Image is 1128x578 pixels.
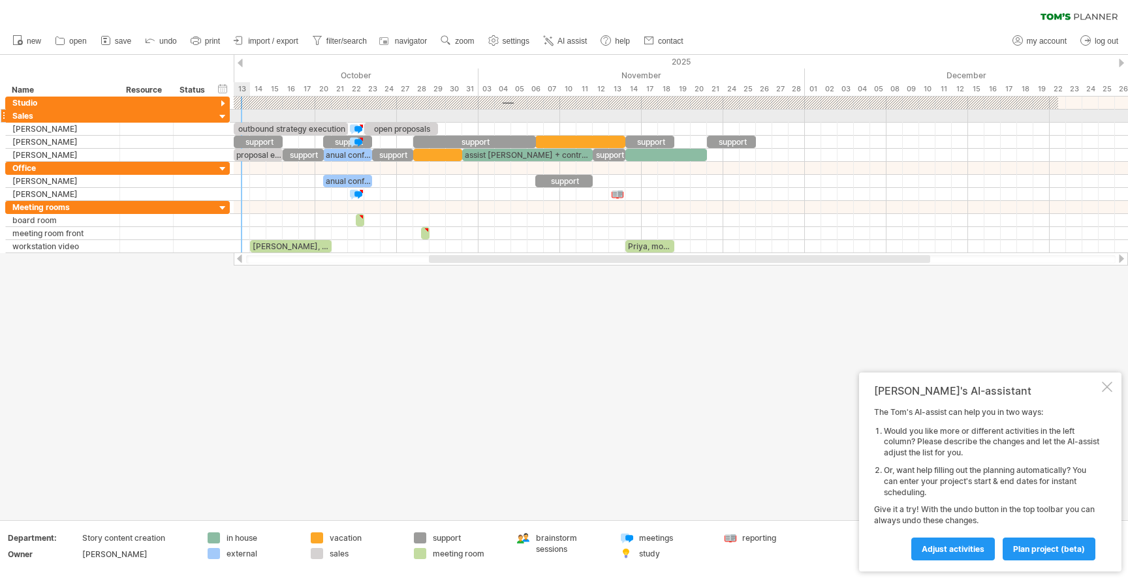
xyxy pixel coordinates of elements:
div: Priya, moonstone project [625,240,674,252]
div: Monday, 17 November 2025 [642,82,658,96]
div: Monday, 20 October 2025 [315,82,332,96]
div: Tuesday, 21 October 2025 [332,82,348,96]
div: Tuesday, 18 November 2025 [658,82,674,96]
div: study [639,548,710,559]
div: Thursday, 11 December 2025 [935,82,952,96]
div: [PERSON_NAME] [12,136,113,148]
div: reporting [742,532,813,543]
div: Tuesday, 25 November 2025 [740,82,756,96]
div: Monday, 13 October 2025 [234,82,250,96]
div: Thursday, 25 December 2025 [1099,82,1115,96]
div: Wednesday, 5 November 2025 [511,82,527,96]
div: Status [180,84,208,97]
div: in house [227,532,298,543]
div: Meeting rooms [12,201,113,213]
div: Thursday, 4 December 2025 [854,82,870,96]
div: sales [330,548,401,559]
a: AI assist [540,33,591,50]
div: Tuesday, 14 October 2025 [250,82,266,96]
a: settings [485,33,533,50]
div: Friday, 17 October 2025 [299,82,315,96]
li: Or, want help filling out the planning automatically? You can enter your project's start & end da... [884,465,1099,498]
div: open proposals [364,123,438,135]
div: Monday, 15 December 2025 [968,82,984,96]
a: undo [142,33,181,50]
div: Wednesday, 19 November 2025 [674,82,691,96]
div: vacation [330,532,401,543]
div: Monday, 24 November 2025 [723,82,740,96]
li: Would you like more or different activities in the left column? Please describe the changes and l... [884,426,1099,459]
a: zoom [437,33,478,50]
div: [PERSON_NAME] [12,123,113,135]
span: undo [159,37,177,46]
span: AI assist [557,37,587,46]
div: Friday, 7 November 2025 [544,82,560,96]
a: log out [1077,33,1122,50]
a: open [52,33,91,50]
div: support [234,136,283,148]
div: support [413,136,536,148]
span: Adjust activities [922,544,984,554]
div: Monday, 27 October 2025 [397,82,413,96]
a: Adjust activities [911,538,995,560]
span: plan project (beta) [1013,544,1085,554]
div: Thursday, 23 October 2025 [364,82,381,96]
div: workstation video [12,240,113,252]
div: proposal explainer video's [234,149,283,161]
span: navigator [395,37,427,46]
div: Wednesday, 15 October 2025 [266,82,283,96]
div: support [433,532,504,543]
div: Friday, 28 November 2025 [789,82,805,96]
div: Wednesday, 26 November 2025 [756,82,772,96]
div: November 2025 [478,68,805,82]
a: filter/search [309,33,371,50]
a: plan project (beta) [1003,538,1095,560]
div: Monday, 10 November 2025 [560,82,576,96]
div: assist [PERSON_NAME] + contract management of 1000 flowers project [462,149,593,161]
div: Friday, 31 October 2025 [462,82,478,96]
div: outbound strategy execution [234,123,348,135]
div: [PERSON_NAME] [12,149,113,161]
a: import / export [230,33,302,50]
span: log out [1095,37,1118,46]
div: Wednesday, 12 November 2025 [593,82,609,96]
div: Resource [126,84,166,97]
div: meeting room [433,548,504,559]
div: Wednesday, 29 October 2025 [430,82,446,96]
div: Wednesday, 17 December 2025 [1001,82,1017,96]
span: filter/search [326,37,367,46]
div: Thursday, 16 October 2025 [283,82,299,96]
div: October 2025 [103,68,478,82]
a: contact [640,33,687,50]
div: Wednesday, 10 December 2025 [919,82,935,96]
div: Story content creation [82,532,192,543]
div: Thursday, 6 November 2025 [527,82,544,96]
div: meetings [639,532,710,543]
div: Department: [8,532,80,543]
div: Friday, 5 December 2025 [870,82,886,96]
span: zoom [455,37,474,46]
div: Tuesday, 16 December 2025 [984,82,1001,96]
div: Owner [8,549,80,560]
div: external [227,548,298,559]
div: [PERSON_NAME]'s AI-assistant [874,384,1099,397]
div: Office [12,162,113,174]
div: Thursday, 18 December 2025 [1017,82,1033,96]
a: print [187,33,224,50]
div: Friday, 12 December 2025 [952,82,968,96]
div: [PERSON_NAME] [82,549,192,560]
div: support [372,149,413,161]
div: [PERSON_NAME], [PERSON_NAME]'s Ocean project [250,240,332,252]
div: Tuesday, 4 November 2025 [495,82,511,96]
span: new [27,37,41,46]
span: contact [658,37,683,46]
span: save [115,37,131,46]
div: Thursday, 20 November 2025 [691,82,707,96]
span: settings [503,37,529,46]
div: Sales [12,110,113,122]
div: Thursday, 27 November 2025 [772,82,789,96]
div: Friday, 19 December 2025 [1033,82,1050,96]
div: Monday, 3 November 2025 [478,82,495,96]
div: anual conference creative agencies [GEOGRAPHIC_DATA] [323,149,372,161]
span: print [205,37,220,46]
